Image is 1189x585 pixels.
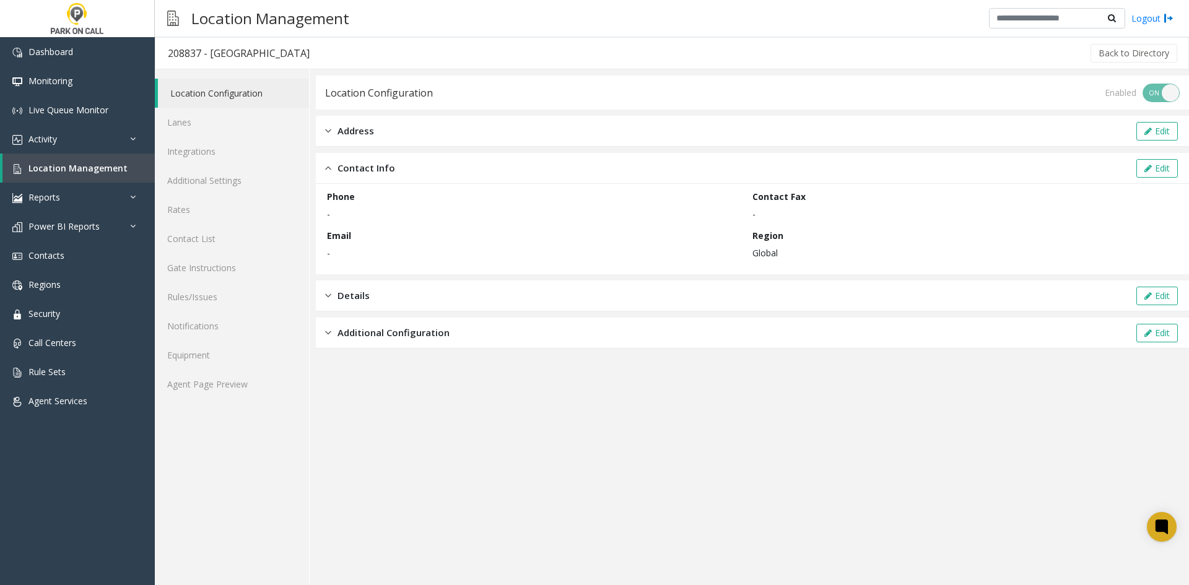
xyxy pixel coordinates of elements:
span: Activity [28,133,57,145]
a: Gate Instructions [155,253,309,282]
a: Agent Page Preview [155,370,309,399]
img: logout [1164,12,1174,25]
span: Monitoring [28,75,72,87]
img: 'icon' [12,397,22,407]
label: Region [752,229,783,242]
label: Phone [327,190,355,203]
p: Global [752,246,1172,259]
a: Rules/Issues [155,282,309,311]
span: Agent Services [28,395,87,407]
a: Rates [155,195,309,224]
span: Call Centers [28,337,76,349]
img: closed [325,124,331,138]
button: Edit [1136,122,1178,141]
span: Security [28,308,60,319]
button: Edit [1136,324,1178,342]
img: 'icon' [12,193,22,203]
img: 'icon' [12,368,22,378]
p: - [327,246,746,259]
img: 'icon' [12,106,22,116]
img: 'icon' [12,77,22,87]
img: opened [325,161,331,175]
h3: Location Management [185,3,355,33]
a: Integrations [155,137,309,166]
a: Lanes [155,108,309,137]
img: 'icon' [12,280,22,290]
span: Contact Info [338,161,395,175]
img: 'icon' [12,310,22,319]
img: 'icon' [12,48,22,58]
span: Power BI Reports [28,220,100,232]
span: Location Management [28,162,128,174]
img: 'icon' [12,339,22,349]
img: 'icon' [12,164,22,174]
div: Location Configuration [325,85,433,101]
img: 'icon' [12,222,22,232]
a: Logout [1131,12,1174,25]
a: Contact List [155,224,309,253]
span: Address [338,124,374,138]
a: Equipment [155,340,309,370]
a: Location Configuration [158,79,309,108]
img: closed [325,288,331,303]
img: closed [325,326,331,340]
a: Notifications [155,311,309,340]
span: Contacts [28,249,64,261]
button: Edit [1136,159,1178,178]
img: pageIcon [167,3,179,33]
img: 'icon' [12,251,22,261]
span: Details [338,288,370,303]
span: Regions [28,279,61,290]
label: Email [327,229,351,242]
a: Location Management [2,154,155,183]
span: Live Queue Monitor [28,104,108,116]
button: Back to Directory [1091,44,1177,63]
a: Additional Settings [155,166,309,195]
div: Enabled [1105,86,1136,99]
span: Dashboard [28,46,73,58]
span: Additional Configuration [338,326,450,340]
label: Contact Fax [752,190,806,203]
button: Edit [1136,287,1178,305]
p: - [327,207,746,220]
span: Rule Sets [28,366,66,378]
span: Reports [28,191,60,203]
p: - [752,207,1172,220]
img: 'icon' [12,135,22,145]
div: 208837 - [GEOGRAPHIC_DATA] [168,45,310,61]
